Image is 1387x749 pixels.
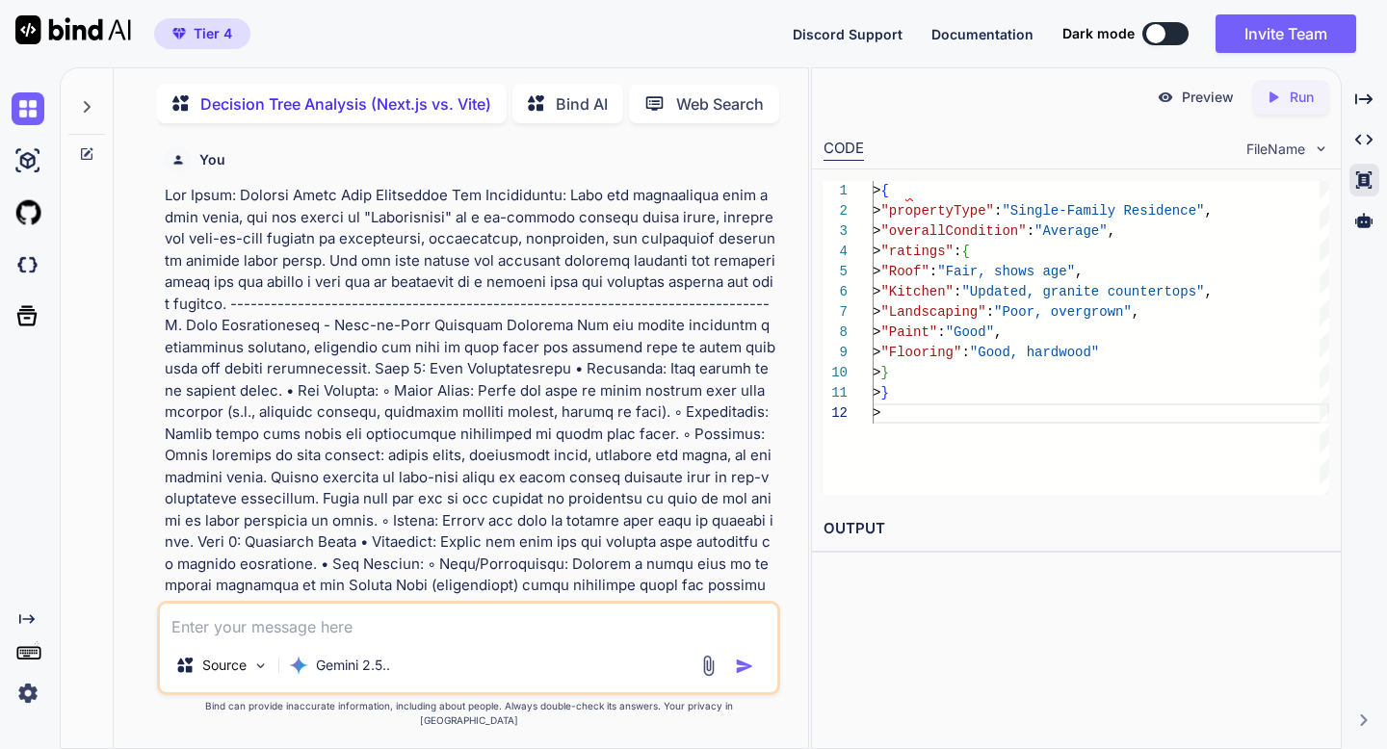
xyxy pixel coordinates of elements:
p: Run [1290,88,1314,107]
span: > [873,405,880,421]
button: Invite Team [1216,14,1356,53]
span: , [994,324,1002,340]
p: Preview [1182,88,1234,107]
img: chat [12,92,44,125]
img: premium [172,28,186,39]
img: darkCloudIdeIcon [12,248,44,281]
span: : [954,244,961,259]
h6: You [199,150,225,169]
span: "Flooring" [880,345,961,360]
span: > [873,324,880,340]
span: } [880,365,888,380]
span: { [880,183,888,198]
div: 4 [824,242,848,262]
div: 1 [824,181,848,201]
div: 2 [824,201,848,221]
span: > [873,345,880,360]
button: Discord Support [793,24,903,44]
span: > [873,183,880,198]
p: Bind AI [556,92,608,116]
span: Dark mode [1062,24,1135,43]
span: : [954,284,961,299]
span: { [961,244,969,259]
span: , [1204,284,1212,299]
span: , [1132,304,1139,320]
div: 10 [824,363,848,383]
div: 7 [824,302,848,323]
p: Source [202,656,247,675]
div: 5 [824,262,848,282]
div: 8 [824,323,848,343]
span: } [880,385,888,400]
p: Bind can provide inaccurate information, including about people. Always double-check its answers.... [157,699,779,728]
img: Gemini 2.5 Pro [289,656,308,675]
span: , [1204,203,1212,219]
span: FileName [1246,140,1305,159]
p: Web Search [676,92,764,116]
img: attachment [697,655,720,677]
span: "Single-Family Residence" [1002,203,1204,219]
span: "Landscaping" [880,304,985,320]
span: "Kitchen" [880,284,954,299]
div: CODE [824,138,864,161]
span: "Average" [1034,223,1108,239]
span: > [873,385,880,400]
span: > [873,264,880,279]
div: 3 [824,221,848,242]
span: "Good" [945,324,993,340]
span: > [873,203,880,219]
span: : [985,304,993,320]
div: 12 [824,403,848,424]
p: Decision Tree Analysis (Next.js vs. Vite) [200,92,491,116]
img: icon [735,657,754,676]
img: Bind AI [15,15,131,44]
span: Tier 4 [194,24,232,43]
span: "Updated, granite countertops" [961,284,1204,299]
span: > [873,304,880,320]
span: , [1107,223,1114,239]
img: Pick Models [252,658,269,674]
span: "Paint" [880,324,937,340]
button: Documentation [931,24,1034,44]
span: "Poor, overgrown" [994,304,1132,320]
span: "ratings" [880,244,954,259]
span: : [961,345,969,360]
p: Gemini 2.5.. [316,656,390,675]
span: "Fair, shows age" [937,264,1075,279]
span: Discord Support [793,26,903,42]
button: premiumTier 4 [154,18,250,49]
span: : [994,203,1002,219]
span: , [1075,264,1083,279]
span: : [1026,223,1034,239]
img: ai-studio [12,144,44,177]
h2: OUTPUT [812,506,1341,552]
img: githubLight [12,196,44,229]
span: : [937,324,945,340]
div: 11 [824,383,848,403]
span: > [873,223,880,239]
div: 9 [824,343,848,363]
div: 6 [824,282,848,302]
span: "overallCondition" [880,223,1026,239]
span: "propertyType" [880,203,994,219]
span: "Good, hardwood" [970,345,1099,360]
span: > [873,284,880,299]
img: chevron down [1313,141,1329,157]
span: Documentation [931,26,1034,42]
span: > [873,244,880,259]
span: > [873,365,880,380]
span: "Roof" [880,264,929,279]
img: preview [1157,89,1174,106]
span: : [929,264,937,279]
img: settings [12,677,44,710]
